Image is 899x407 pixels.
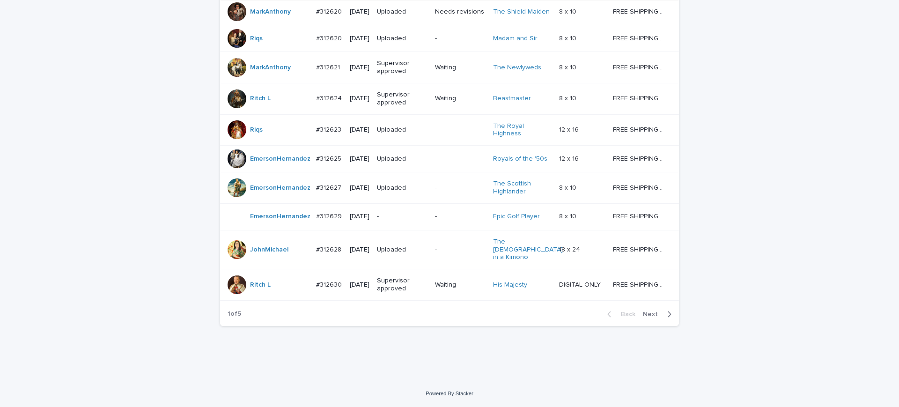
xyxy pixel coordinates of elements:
a: Royals of the '50s [493,155,547,163]
a: His Majesty [493,281,527,289]
a: Riqs [250,126,263,134]
p: [DATE] [350,155,369,163]
p: DIGITAL ONLY [559,279,603,289]
p: - [435,184,485,192]
p: 8 x 10 [559,62,578,72]
a: Ritch L [250,281,271,289]
p: [DATE] [350,35,369,43]
p: Needs revisions [435,8,485,16]
p: #312623 [316,124,343,134]
button: Next [639,310,679,318]
p: #312620 [316,33,344,43]
a: Epic Golf Player [493,213,540,221]
p: Uploaded [377,184,427,192]
a: EmersonHernandez [250,155,310,163]
a: MarkAnthony [250,8,291,16]
p: #312627 [316,182,343,192]
a: The [DEMOGRAPHIC_DATA] in a Kimono [493,238,563,261]
p: [DATE] [350,246,369,254]
p: 8 x 10 [559,6,578,16]
p: #312625 [316,153,343,163]
a: The Scottish Highlander [493,180,552,196]
p: [DATE] [350,184,369,192]
tr: EmersonHernandez #312629#312629 [DATE]--Epic Golf Player 8 x 108 x 10 FREE SHIPPING - preview in ... [220,203,679,230]
p: Uploaded [377,35,427,43]
p: - [435,213,485,221]
p: [DATE] [350,213,369,221]
p: 8 x 10 [559,33,578,43]
p: 18 x 24 [559,244,582,254]
p: Uploaded [377,126,427,134]
p: Waiting [435,95,485,103]
p: FREE SHIPPING - preview in 1-2 business days, after your approval delivery will take 5-10 b.d. [613,33,666,43]
a: Madam and Sir [493,35,538,43]
a: JohnMichael [250,246,288,254]
a: Beastmaster [493,95,531,103]
tr: Riqs #312620#312620 [DATE]Uploaded-Madam and Sir 8 x 108 x 10 FREE SHIPPING - preview in 1-2 busi... [220,25,679,52]
tr: Riqs #312623#312623 [DATE]Uploaded-The Royal Highness 12 x 1612 x 16 FREE SHIPPING - preview in 1... [220,114,679,146]
p: 8 x 10 [559,211,578,221]
p: - [435,155,485,163]
p: Waiting [435,64,485,72]
p: #312628 [316,244,343,254]
a: Riqs [250,35,263,43]
p: FREE SHIPPING - preview in 1-2 business days, after your approval delivery will take 5-10 b.d. [613,244,666,254]
p: FREE SHIPPING - preview in 1-2 business days, after your approval delivery will take 5-10 b.d. [613,211,666,221]
p: - [377,213,427,221]
a: EmersonHernandez [250,213,310,221]
tr: JohnMichael #312628#312628 [DATE]Uploaded-The [DEMOGRAPHIC_DATA] in a Kimono 18 x 2418 x 24 FREE ... [220,230,679,269]
p: 8 x 10 [559,182,578,192]
p: FREE SHIPPING - preview in 1-2 business days, after your approval delivery will take 5-10 b.d. [613,93,666,103]
tr: EmersonHernandez #312627#312627 [DATE]Uploaded-The Scottish Highlander 8 x 108 x 10 FREE SHIPPING... [220,172,679,204]
span: Back [615,311,635,318]
p: [DATE] [350,64,369,72]
p: Uploaded [377,8,427,16]
tr: EmersonHernandez #312625#312625 [DATE]Uploaded-Royals of the '50s 12 x 1612 x 16 FREE SHIPPING - ... [220,146,679,172]
a: Ritch L [250,95,271,103]
a: MarkAnthony [250,64,291,72]
p: [DATE] [350,8,369,16]
a: The Royal Highness [493,122,552,138]
p: Waiting [435,281,485,289]
p: - [435,126,485,134]
p: 8 x 10 [559,93,578,103]
a: The Shield Maiden [493,8,550,16]
button: Back [600,310,639,318]
p: [DATE] [350,281,369,289]
p: - [435,35,485,43]
span: Next [643,311,663,318]
p: Uploaded [377,246,427,254]
p: [DATE] [350,126,369,134]
p: FREE SHIPPING - preview in 1-2 business days, after your approval delivery will take 5-10 b.d. [613,182,666,192]
tr: MarkAnthony #312621#312621 [DATE]Supervisor approvedWaitingThe Newlyweds 8 x 108 x 10 FREE SHIPPI... [220,52,679,83]
p: FREE SHIPPING - preview in 1-2 business days, after your approval delivery will take 5-10 b.d. [613,124,666,134]
a: EmersonHernandez [250,184,310,192]
a: Powered By Stacker [426,391,473,396]
p: Supervisor approved [377,277,427,293]
p: FREE SHIPPING - preview in 1-2 business days, after your approval delivery will take 5-10 b.d. [613,279,666,289]
p: 12 x 16 [559,124,581,134]
p: #312629 [316,211,344,221]
a: The Newlyweds [493,64,541,72]
p: Supervisor approved [377,91,427,107]
p: - [435,246,485,254]
tr: Ritch L #312630#312630 [DATE]Supervisor approvedWaitingHis Majesty DIGITAL ONLYDIGITAL ONLY FREE ... [220,269,679,301]
tr: Ritch L #312624#312624 [DATE]Supervisor approvedWaitingBeastmaster 8 x 108 x 10 FREE SHIPPING - p... [220,83,679,114]
p: FREE SHIPPING - preview in 1-2 business days, after your approval delivery will take 5-10 b.d. [613,153,666,163]
p: [DATE] [350,95,369,103]
p: 1 of 5 [220,303,249,326]
p: #312621 [316,62,342,72]
p: #312620 [316,6,344,16]
p: FREE SHIPPING - preview in 1-2 business days, after your approval delivery will take 5-10 b.d. [613,6,666,16]
p: FREE SHIPPING - preview in 1-2 business days, after your approval delivery will take 5-10 b.d. [613,62,666,72]
p: #312630 [316,279,344,289]
p: Supervisor approved [377,59,427,75]
p: 12 x 16 [559,153,581,163]
p: Uploaded [377,155,427,163]
p: #312624 [316,93,344,103]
